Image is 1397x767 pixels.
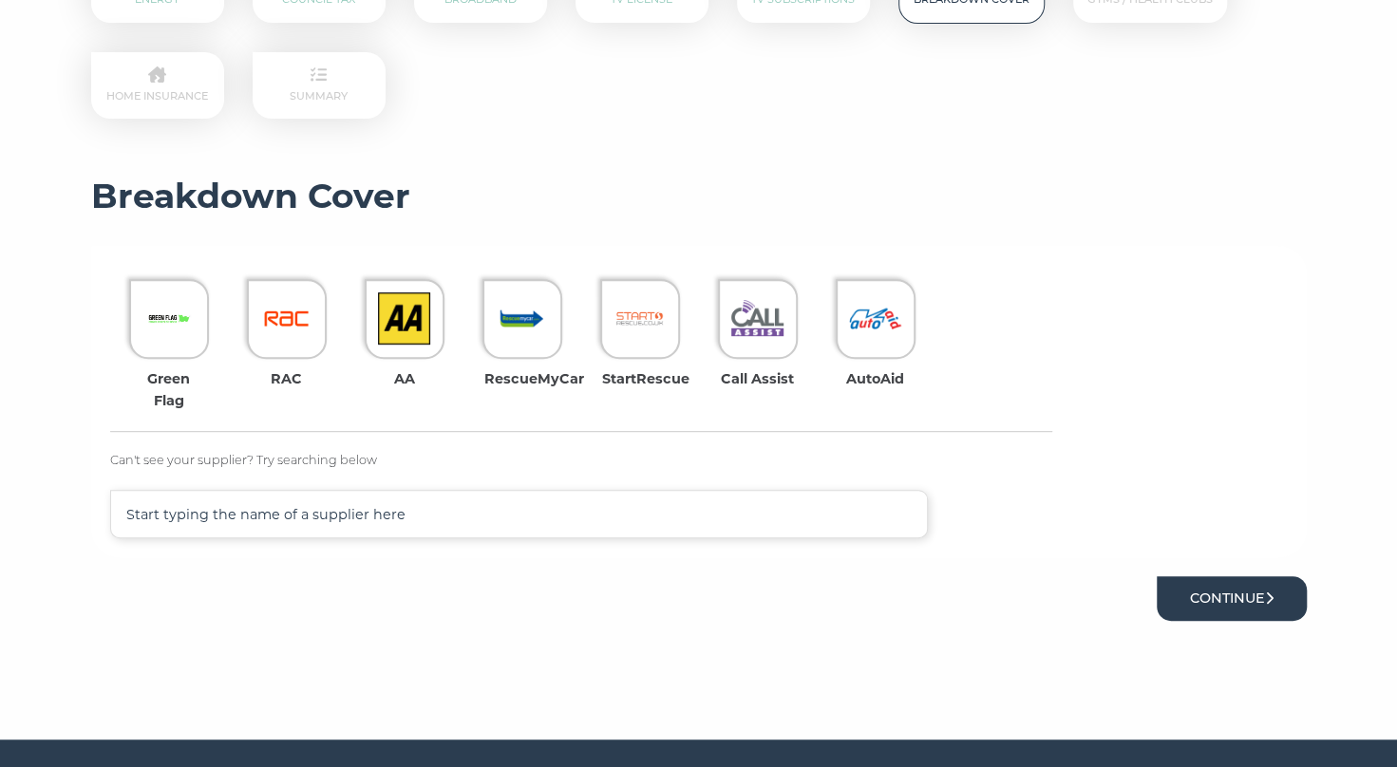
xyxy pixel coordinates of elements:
[147,370,190,409] strong: Green Flag
[110,490,929,538] input: Start typing the name of a supplier here
[614,292,666,345] img: StartRescue.jpeg
[271,370,302,387] strong: RAC
[378,292,430,345] img: AA.jpeg
[394,370,415,387] strong: AA
[731,292,783,345] img: Call%20Assist.png
[721,370,794,387] strong: Call Assist
[602,370,689,387] strong: StartRescue
[91,176,1307,217] h3: Breakdown Cover
[849,292,901,345] img: AutoAid.jpeg
[846,370,904,387] strong: AutoAid
[496,292,548,345] img: RescueMyCar.png
[142,292,195,345] img: Green%20Flag.jpeg
[253,52,386,120] p: Summary
[91,52,224,120] p: Home Insurance
[1157,576,1307,621] button: Continue
[110,451,1052,471] p: Can't see your supplier? Try searching below
[260,292,312,345] img: RAC.jpg
[484,370,584,387] strong: RescueMyCar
